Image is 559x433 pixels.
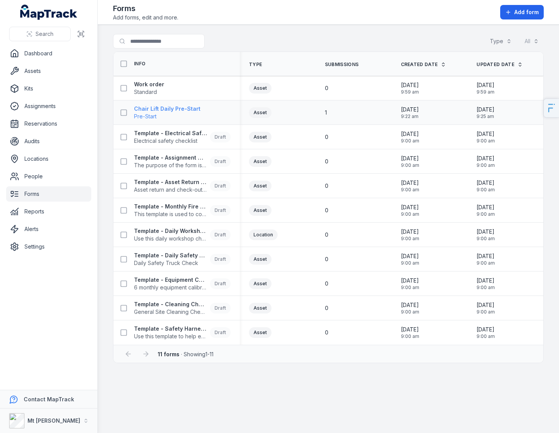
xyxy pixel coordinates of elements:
[477,277,495,291] time: 18/08/2025, 9:00:23 am
[134,325,207,333] strong: Template - Safety Harness Inspection
[477,61,523,68] a: Updated Date
[249,181,271,191] div: Asset
[325,304,328,312] span: 0
[401,252,419,266] time: 18/08/2025, 9:00:23 am
[477,252,495,260] span: [DATE]
[477,113,494,120] span: 9:25 am
[477,301,495,315] time: 18/08/2025, 9:00:23 am
[477,260,495,266] span: 9:00 am
[520,34,544,48] button: All
[477,89,494,95] span: 9:59 am
[401,106,419,120] time: 18/08/2025, 9:22:33 am
[6,169,91,184] a: People
[325,329,328,336] span: 0
[249,327,271,338] div: Asset
[134,227,207,235] strong: Template - Daily Workshop Inspection
[485,34,517,48] button: Type
[27,417,80,424] strong: Mt [PERSON_NAME]
[401,204,419,217] time: 18/08/2025, 9:00:23 am
[401,333,419,339] span: 9:00 am
[477,155,495,168] time: 18/08/2025, 9:00:23 am
[477,61,514,68] span: Updated Date
[477,326,495,333] span: [DATE]
[477,228,495,236] span: [DATE]
[401,228,419,236] span: [DATE]
[113,14,178,21] span: Add forms, edit and more.
[134,203,207,210] strong: Template - Monthly Fire Extinguisher Inspection
[401,81,419,89] span: [DATE]
[6,63,91,79] a: Assets
[6,186,91,202] a: Forms
[477,130,495,144] time: 18/08/2025, 9:00:23 am
[401,130,419,144] time: 18/08/2025, 9:00:23 am
[134,129,231,145] a: Template - Electrical Safety CheckElectrical safety checklistDraft
[477,179,495,187] span: [DATE]
[134,210,207,218] span: This template is used to conduct a fire extinguisher inspection every 30 days to determine if the...
[249,278,271,289] div: Asset
[477,187,495,193] span: 9:00 am
[134,252,231,267] a: Template - Daily Safety Truck CheckDaily Safety Truck CheckDraft
[210,181,231,191] div: Draft
[401,89,419,95] span: 9:59 am
[134,154,231,169] a: Template - Assignment ChecklistThe purpose of the form is to ensure the employee is licenced and ...
[6,81,91,96] a: Kits
[134,154,207,162] strong: Template - Assignment Checklist
[477,301,495,309] span: [DATE]
[401,236,419,242] span: 9:00 am
[249,61,262,68] span: Type
[134,88,164,96] span: Standard
[36,30,53,38] span: Search
[500,5,544,19] button: Add form
[134,276,231,291] a: Template - Equipment Calibration Form6 monthly equipment calibration formDraft
[401,179,419,193] time: 18/08/2025, 9:00:23 am
[401,155,419,168] time: 18/08/2025, 9:00:23 am
[401,61,438,68] span: Created Date
[134,137,207,145] span: Electrical safety checklist
[325,207,328,214] span: 0
[134,113,200,120] span: Pre-Start
[249,205,271,216] div: Asset
[477,204,495,217] time: 18/08/2025, 9:00:23 am
[249,156,271,167] div: Asset
[477,326,495,339] time: 18/08/2025, 9:00:23 am
[249,229,278,240] div: Location
[477,236,495,242] span: 9:00 am
[134,333,207,340] span: Use this template to help ensure that your harness is in good condition before use to reduce the ...
[134,81,164,88] strong: Work order
[6,221,91,237] a: Alerts
[6,134,91,149] a: Audits
[477,162,495,168] span: 9:00 am
[401,130,419,138] span: [DATE]
[134,105,200,120] a: Chair Lift Daily Pre-StartPre-Start
[401,138,419,144] span: 9:00 am
[477,81,494,89] span: [DATE]
[477,228,495,242] time: 18/08/2025, 9:00:23 am
[401,211,419,217] span: 9:00 am
[477,138,495,144] span: 9:00 am
[401,61,446,68] a: Created Date
[325,109,327,116] span: 1
[477,204,495,211] span: [DATE]
[477,106,494,113] span: [DATE]
[514,8,539,16] span: Add form
[134,178,207,186] strong: Template - Asset Return and Check-out Checklist
[477,179,495,193] time: 18/08/2025, 9:00:23 am
[134,186,207,194] span: Asset return and check-out checklist - for key assets.
[134,252,207,259] strong: Template - Daily Safety Truck Check
[158,351,213,357] span: · Showing 1 - 11
[325,255,328,263] span: 0
[401,187,419,193] span: 9:00 am
[134,235,207,242] span: Use this daily workshop checklist to maintain safety standard in the work zones at site.
[401,309,419,315] span: 9:00 am
[477,284,495,291] span: 9:00 am
[401,252,419,260] span: [DATE]
[325,61,359,68] span: Submissions
[477,309,495,315] span: 9:00 am
[113,3,178,14] h2: Forms
[6,204,91,219] a: Reports
[401,326,419,333] span: [DATE]
[477,81,494,95] time: 18/08/2025, 9:59:41 am
[401,301,419,315] time: 18/08/2025, 9:00:23 am
[6,151,91,166] a: Locations
[134,61,145,67] span: Info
